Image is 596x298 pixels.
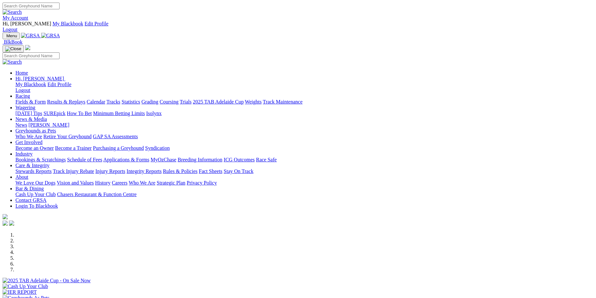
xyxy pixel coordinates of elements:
div: Industry [15,157,593,163]
img: logo-grsa-white.png [3,214,8,219]
div: Racing [15,99,593,105]
a: Vision and Values [57,180,94,185]
a: [PERSON_NAME] [28,122,69,128]
img: 2025 TAB Adelaide Cup - On Sale Now [3,278,91,284]
a: Home [15,70,28,76]
div: Wagering [15,111,593,116]
a: News [15,122,27,128]
a: Fields & Form [15,99,46,104]
a: GAP SA Assessments [93,134,138,139]
a: SUREpick [43,111,65,116]
a: Schedule of Fees [67,157,102,162]
a: Cash Up Your Club [15,192,56,197]
span: BlkBook [4,39,23,45]
div: News & Media [15,122,593,128]
a: Logout [15,87,30,93]
a: Syndication [145,145,170,151]
a: Injury Reports [95,168,125,174]
a: Coursing [160,99,179,104]
a: BlkBook [3,39,23,45]
a: 2025 TAB Adelaide Cup [193,99,244,104]
a: We Love Our Dogs [15,180,55,185]
a: Who We Are [15,134,42,139]
a: Strategic Plan [157,180,185,185]
a: Isolynx [146,111,162,116]
a: Purchasing a Greyhound [93,145,144,151]
a: History [95,180,110,185]
img: Close [5,46,21,51]
a: Breeding Information [178,157,222,162]
a: Careers [112,180,127,185]
a: How To Bet [67,111,92,116]
a: Become a Trainer [55,145,92,151]
a: Integrity Reports [126,168,162,174]
a: Weights [245,99,262,104]
a: Hi, [PERSON_NAME] [15,76,65,81]
a: Rules & Policies [163,168,198,174]
img: Cash Up Your Club [3,284,48,289]
a: Track Maintenance [263,99,303,104]
a: Privacy Policy [187,180,217,185]
a: Tracks [107,99,120,104]
a: Grading [142,99,158,104]
a: News & Media [15,116,47,122]
img: logo-grsa-white.png [25,45,30,50]
a: Login To Blackbook [15,203,58,209]
a: Applications & Forms [103,157,149,162]
a: Stay On Track [224,168,253,174]
a: Who We Are [129,180,155,185]
img: IER REPORT [3,289,37,295]
div: My Account [3,21,593,32]
a: Become an Owner [15,145,54,151]
a: Logout [3,27,17,32]
img: facebook.svg [3,221,8,226]
input: Search [3,3,60,9]
div: About [15,180,593,186]
a: Stewards Reports [15,168,51,174]
a: [DATE] Tips [15,111,42,116]
a: My Blackbook [15,82,46,87]
a: Statistics [122,99,140,104]
div: Greyhounds as Pets [15,134,593,140]
a: My Account [3,15,28,21]
a: Contact GRSA [15,197,46,203]
button: Toggle navigation [3,32,20,39]
a: Edit Profile [48,82,71,87]
input: Search [3,52,60,59]
a: Results & Replays [47,99,85,104]
a: Edit Profile [85,21,108,26]
a: Calendar [87,99,105,104]
a: About [15,174,28,180]
a: ICG Outcomes [224,157,255,162]
a: Bookings & Scratchings [15,157,66,162]
div: Care & Integrity [15,168,593,174]
a: Industry [15,151,33,157]
span: Menu [6,33,17,38]
div: Hi, [PERSON_NAME] [15,82,593,93]
img: twitter.svg [9,221,14,226]
a: Retire Your Greyhound [43,134,92,139]
span: Hi, [PERSON_NAME] [15,76,64,81]
a: Care & Integrity [15,163,50,168]
a: Race Safe [256,157,276,162]
a: Racing [15,93,30,99]
button: Toggle navigation [3,45,24,52]
div: Bar & Dining [15,192,593,197]
img: GRSA [21,33,40,39]
a: My Blackbook [52,21,83,26]
img: Search [3,59,22,65]
div: Get Involved [15,145,593,151]
span: Hi, [PERSON_NAME] [3,21,51,26]
a: MyOzChase [151,157,176,162]
a: Greyhounds as Pets [15,128,56,133]
img: GRSA [41,33,60,39]
a: Wagering [15,105,35,110]
a: Track Injury Rebate [53,168,94,174]
a: Minimum Betting Limits [93,111,145,116]
a: Get Involved [15,140,42,145]
a: Trials [180,99,191,104]
a: Fact Sheets [199,168,222,174]
a: Bar & Dining [15,186,44,191]
img: Search [3,9,22,15]
a: Chasers Restaurant & Function Centre [57,192,136,197]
